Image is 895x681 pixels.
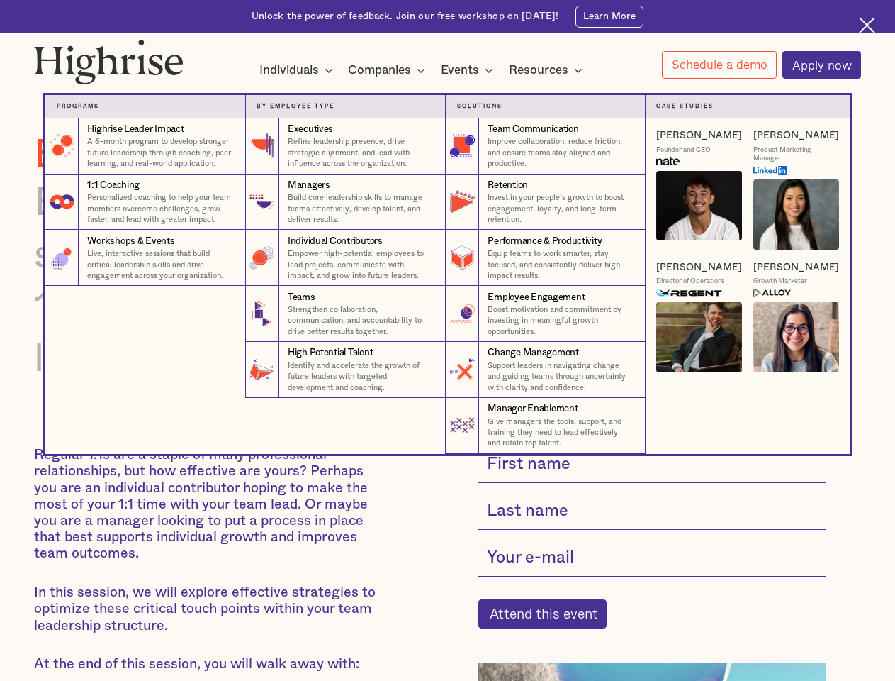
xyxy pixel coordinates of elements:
[478,599,607,629] input: Attend this event
[245,342,445,398] a: High Potential TalentIdentify and accelerate the growth of future leaders with targeted developme...
[753,129,839,142] a: [PERSON_NAME]
[257,104,334,109] strong: By Employee Type
[488,304,633,337] p: Boost motivation and commitment by investing in meaningful growth opportunities.
[753,261,839,274] a: [PERSON_NAME]
[57,104,99,109] strong: Programs
[87,248,233,281] p: Live, interactive sessions that build critical leadership skills and drive engagement across your...
[245,118,445,175] a: ExecutivesRefine leadership presence, drive strategic alignment, and lead with influence across t...
[753,277,807,286] div: Growth Marketer
[288,179,330,192] div: Managers
[288,291,315,304] div: Teams
[478,447,826,629] form: current-single-event-subscribe-form
[488,248,633,281] p: Equip teams to work smarter, stay focused, and consistently deliver high-impact results.
[488,291,585,304] div: Employee Engagement
[45,175,244,231] a: 1:1 CoachingPersonalized coaching to help your team members overcome challenges, grow faster, and...
[87,123,184,136] div: Highrise Leader Impact
[488,136,633,169] p: Improve collaboration, reduce friction, and ensure teams stay aligned and productive.
[288,192,434,225] p: Build core leadership skills to manage teams effectively, develop talent, and deliver results.
[34,447,378,563] p: Regular 1:1s are a staple of many professional relationships, but how effective are yours? Perhap...
[441,62,479,79] div: Events
[656,129,742,142] a: [PERSON_NAME]
[245,230,445,286] a: Individual ContributorsEmpower high-potential employees to lead projects, communicate with impact...
[488,123,578,136] div: Team Communication
[662,51,777,79] a: Schedule a demo
[488,192,633,225] p: Invest in your people’s growth to boost engagement, loyalty, and long-term retention.
[34,656,378,672] p: At the end of this session, you will walk away with:
[488,346,578,360] div: Change Management
[288,248,434,281] p: Empower high-potential employees to lead projects, communicate with impact, and grow into future ...
[288,123,333,136] div: Executives
[859,17,875,33] img: Cross icon
[259,62,319,79] div: Individuals
[488,402,578,416] div: Manager Enablement
[478,494,826,530] input: Last name
[509,62,568,79] div: Resources
[245,286,445,342] a: TeamsStrengthen collaboration, communication, and accountability to drive better results together.
[575,6,643,28] a: Learn More
[478,541,826,577] input: Your e-mail
[488,360,633,393] p: Support leaders in navigating change and guiding teams through uncertainty with clarity and confi...
[87,136,233,169] p: A 6-month program to develop stronger future leadership through coaching, peer learning, and real...
[488,235,602,248] div: Performance & Productivity
[45,230,244,286] a: Workshops & EventsLive, interactive sessions that build critical leadership skills and drive enga...
[445,175,645,231] a: RetentionInvest in your people’s growth to boost engagement, loyalty, and long-term retention.
[288,304,434,337] p: Strengthen collaboration, communication, and accountability to drive better results together.
[488,179,528,192] div: Retention
[348,62,411,79] div: Companies
[753,145,839,163] div: Product Marketing Manager
[87,179,140,192] div: 1:1 Coaching
[34,39,184,84] img: Highrise logo
[87,235,174,248] div: Workshops & Events
[252,10,559,23] div: Unlock the power of feedback. Join our free workshop on [DATE]!
[259,62,337,79] div: Individuals
[457,104,502,109] strong: Solutions
[656,261,742,274] a: [PERSON_NAME]
[34,585,378,634] p: In this session, we will explore effective strategies to optimize these critical touch points wit...
[656,104,714,109] strong: Case Studies
[478,447,826,483] input: First name
[22,72,872,453] nav: Companies
[445,118,645,175] a: Team CommunicationImprove collaboration, reduce friction, and ensure teams stay aligned and produ...
[509,62,587,79] div: Resources
[288,136,434,169] p: Refine leadership presence, drive strategic alignment, and lead with influence across the organiz...
[348,62,429,79] div: Companies
[488,416,633,449] p: Give managers the tools, support, and training they need to lead effectively and retain top talent.
[441,62,497,79] div: Events
[288,235,383,248] div: Individual Contributors
[288,360,434,393] p: Identify and accelerate the growth of future leaders with targeted development and coaching.
[782,51,861,79] a: Apply now
[445,342,645,398] a: Change ManagementSupport leaders in navigating change and guiding teams through uncertainty with ...
[45,118,244,175] a: Highrise Leader ImpactA 6-month program to develop stronger future leadership through coaching, p...
[87,192,233,225] p: Personalized coaching to help your team members overcome challenges, grow faster, and lead with g...
[445,286,645,342] a: Employee EngagementBoost motivation and commitment by investing in meaningful growth opportunities.
[445,398,645,454] a: Manager EnablementGive managers the tools, support, and training they need to lead effectively an...
[288,346,373,360] div: High Potential Talent
[656,277,725,286] div: Director of Operations
[445,230,645,286] a: Performance & ProductivityEquip teams to work smarter, stay focused, and consistently deliver hig...
[656,145,711,155] div: Founder and CEO
[245,175,445,231] a: ManagersBuild core leadership skills to manage teams effectively, develop talent, and deliver res...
